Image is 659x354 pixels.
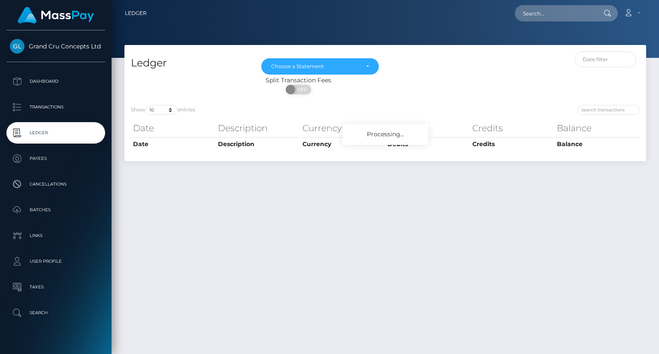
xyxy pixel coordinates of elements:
[10,229,102,242] p: Links
[216,137,301,151] th: Description
[10,204,102,216] p: Batches
[6,96,105,118] a: Transactions
[271,63,359,70] div: Choose a Statement
[555,120,640,137] th: Balance
[261,58,379,75] button: Choose a Statement
[6,174,105,195] a: Cancellations
[10,39,24,54] img: Grand Cru Concepts Ltd
[131,105,195,115] label: Show entries
[6,251,105,272] a: User Profile
[10,126,102,139] p: Ledger
[6,302,105,324] a: Search
[10,152,102,165] p: Payees
[125,4,147,22] a: Ledger
[6,225,105,246] a: Links
[6,199,105,221] a: Batches
[10,178,102,191] p: Cancellations
[131,120,216,137] th: Date
[290,85,312,94] span: OFF
[515,5,596,21] input: Search...
[18,7,94,24] img: MassPay Logo
[342,124,428,145] div: Processing...
[300,137,385,151] th: Currency
[10,306,102,319] p: Search
[470,137,555,151] th: Credits
[10,255,102,268] p: User Profile
[385,120,470,137] th: Debits
[6,122,105,144] a: Ledger
[145,105,178,115] select: Showentries
[577,105,640,115] input: Search transactions
[124,76,472,85] div: Split Transaction Fees
[10,281,102,294] p: Taxes
[131,56,248,71] h4: Ledger
[574,51,637,67] input: Date filter
[6,42,105,50] span: Grand Cru Concepts Ltd
[555,137,640,151] th: Balance
[6,276,105,298] a: Taxes
[131,137,216,151] th: Date
[470,120,555,137] th: Credits
[6,71,105,92] a: Dashboard
[10,75,102,88] p: Dashboard
[10,101,102,114] p: Transactions
[216,120,301,137] th: Description
[300,120,385,137] th: Currency
[6,148,105,169] a: Payees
